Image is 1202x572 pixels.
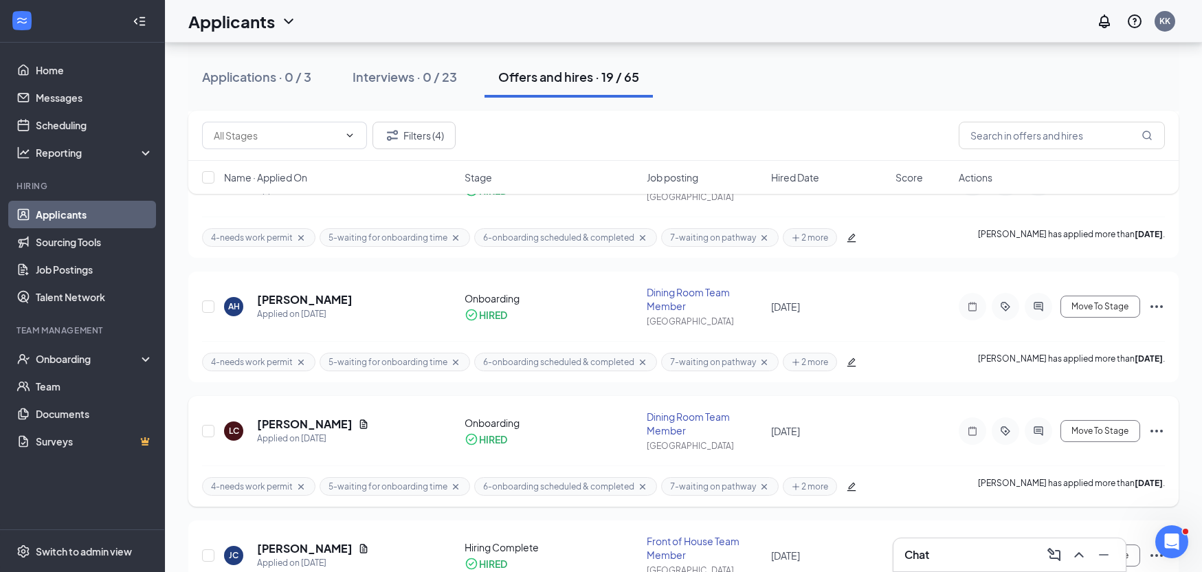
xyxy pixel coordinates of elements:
svg: QuestionInfo [1126,13,1143,30]
div: Applied on [DATE] [257,556,369,570]
input: All Stages [214,128,339,143]
svg: Settings [16,544,30,558]
svg: Cross [759,481,770,492]
h3: Chat [904,547,929,562]
h5: [PERSON_NAME] [257,292,353,307]
span: Score [895,170,923,184]
div: [GEOGRAPHIC_DATA] [647,440,763,452]
b: [DATE] [1135,229,1163,239]
input: Search in offers and hires [959,122,1165,149]
a: Home [36,56,153,84]
svg: UserCheck [16,352,30,366]
span: plus [792,358,800,366]
svg: Ellipses [1148,423,1165,439]
p: [PERSON_NAME] has applied more than . [978,228,1165,247]
span: Move To Stage [1071,426,1128,436]
svg: Analysis [16,146,30,159]
button: Move To Stage [1060,296,1140,318]
span: plus [792,483,800,491]
span: 5-waiting for onboarding time [329,481,447,492]
p: [PERSON_NAME] has applied more than . [978,477,1165,496]
b: [DATE] [1135,478,1163,488]
div: JC [229,549,238,561]
span: Move To Stage [1071,302,1128,311]
svg: Ellipses [1148,298,1165,315]
span: 4-needs work permit [211,481,293,492]
span: 7-waiting on pathway [670,481,756,492]
span: plus [792,234,800,242]
div: Hiring Complete [465,540,638,554]
button: ChevronUp [1068,544,1090,566]
a: SurveysCrown [36,428,153,455]
div: Onboarding [465,416,638,430]
div: Switch to admin view [36,544,132,558]
b: [DATE] [1135,353,1163,364]
svg: WorkstreamLogo [15,14,29,27]
button: ComposeMessage [1043,544,1065,566]
span: Hired Date [771,170,819,184]
span: 4-needs work permit [211,356,293,368]
span: edit [847,233,856,243]
h1: Applicants [188,10,275,33]
span: 7-waiting on pathway [670,232,756,243]
span: [DATE] [771,425,800,437]
span: 6-onboarding scheduled & completed [483,481,634,492]
span: edit [847,357,856,367]
svg: ActiveTag [997,426,1014,437]
svg: Cross [450,357,461,368]
svg: ChevronDown [344,130,355,141]
div: HIRED [479,308,507,322]
span: 2 more [792,481,828,492]
a: Talent Network [36,283,153,311]
div: Onboarding [36,352,142,366]
svg: Document [358,419,369,430]
button: Filter Filters (4) [372,122,456,149]
svg: Document [358,543,369,554]
div: Dining Room Team Member [647,410,763,437]
a: Messages [36,84,153,111]
svg: Filter [384,127,401,144]
div: Dining Room Team Member [647,285,763,313]
span: [DATE] [771,300,800,313]
div: [GEOGRAPHIC_DATA] [647,316,763,327]
div: Team Management [16,324,151,336]
div: Interviews · 0 / 23 [353,68,457,85]
svg: MagnifyingGlass [1142,130,1153,141]
span: 4-needs work permit [211,232,293,243]
div: Applied on [DATE] [257,432,369,445]
svg: ActiveTag [997,301,1014,312]
span: Name · Applied On [224,170,307,184]
h5: [PERSON_NAME] [257,417,353,432]
div: Front of House Team Member [647,534,763,562]
svg: Collapse [133,14,146,28]
span: 5-waiting for onboarding time [329,232,447,243]
span: 6-onboarding scheduled & completed [483,232,634,243]
span: Job posting [647,170,698,184]
iframe: Intercom live chat [1155,525,1188,558]
div: KK [1159,15,1170,27]
svg: Notifications [1096,13,1113,30]
p: [PERSON_NAME] has applied more than . [978,353,1165,371]
svg: Cross [296,481,307,492]
svg: Cross [450,481,461,492]
svg: Cross [759,232,770,243]
svg: Cross [637,481,648,492]
svg: Note [964,426,981,437]
a: Team [36,373,153,400]
svg: Cross [450,232,461,243]
svg: Cross [637,232,648,243]
button: Move To Stage [1060,420,1140,442]
div: Offers and hires · 19 / 65 [498,68,639,85]
svg: Cross [759,357,770,368]
div: Applied on [DATE] [257,307,353,321]
a: Job Postings [36,256,153,283]
svg: Minimize [1095,547,1112,563]
a: Applicants [36,201,153,228]
span: 2 more [792,232,828,243]
a: Scheduling [36,111,153,139]
svg: Cross [296,357,307,368]
svg: ActiveChat [1030,426,1047,437]
svg: Cross [296,232,307,243]
span: [DATE] [771,549,800,562]
svg: CheckmarkCircle [465,557,478,571]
